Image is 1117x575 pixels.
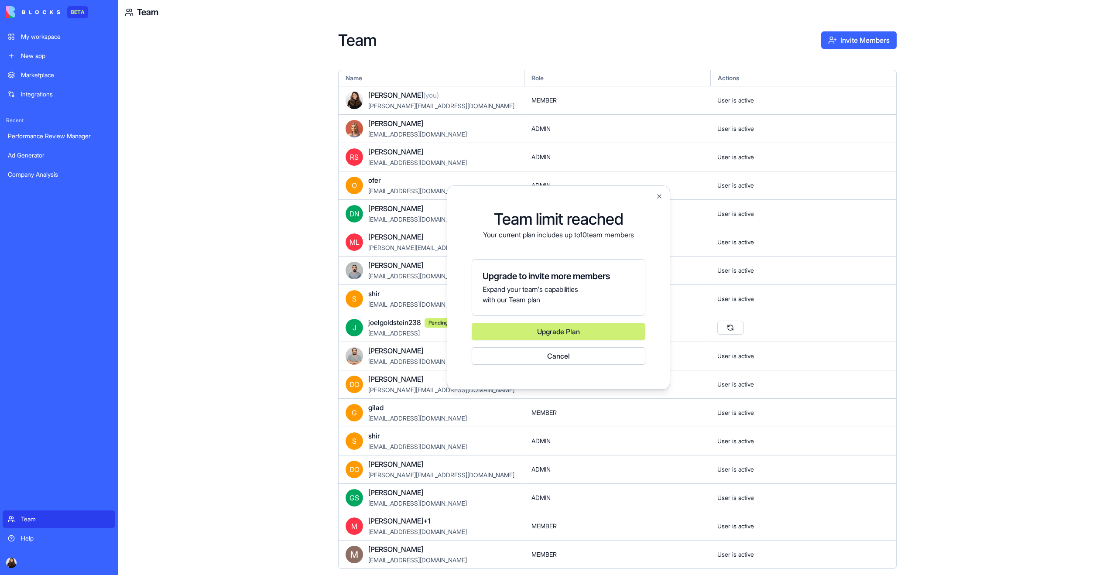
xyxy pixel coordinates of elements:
div: Ad Generator [8,151,110,160]
button: Cancel [472,347,645,365]
h2: Team limit reached [472,210,645,228]
h4: Upgrade to invite more members [483,270,634,282]
p: Expand your team's capabilities with our Team plan [483,284,634,305]
span: Recent [3,117,115,124]
div: Company Analysis [8,170,110,179]
a: Upgrade Plan [472,323,645,340]
div: Performance Review Manager [8,132,110,140]
p: Your current plan includes up to 10 team members [472,229,645,240]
